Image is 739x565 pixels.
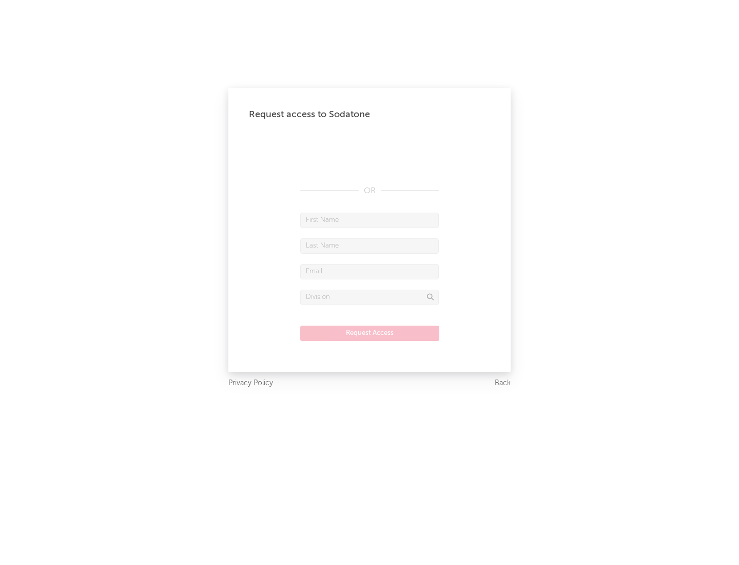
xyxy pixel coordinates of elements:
button: Request Access [300,326,439,341]
input: Last Name [300,238,439,254]
input: Email [300,264,439,279]
input: First Name [300,213,439,228]
div: OR [300,185,439,197]
input: Division [300,290,439,305]
div: Request access to Sodatone [249,108,490,121]
a: Privacy Policy [228,377,273,390]
a: Back [495,377,511,390]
